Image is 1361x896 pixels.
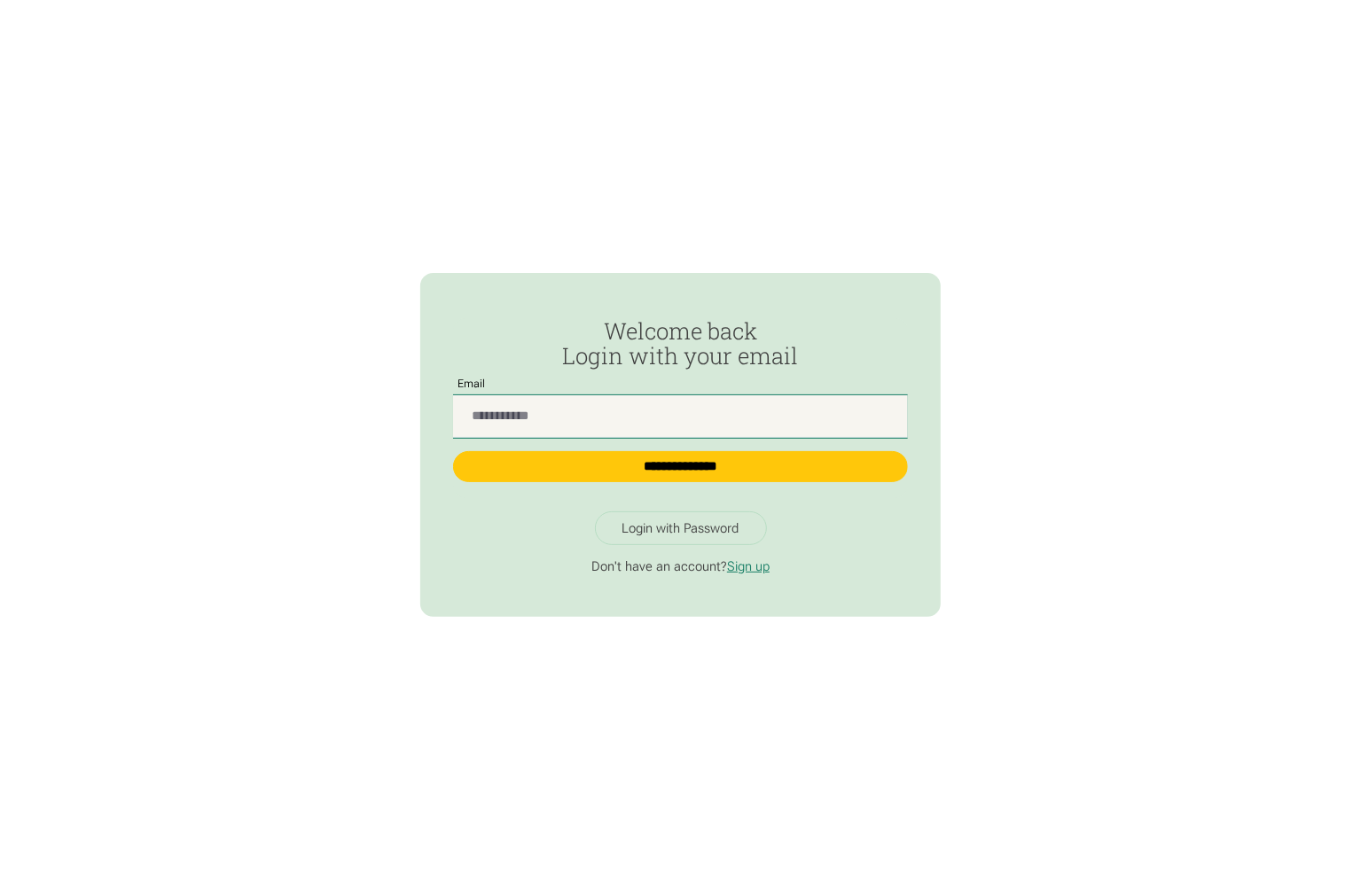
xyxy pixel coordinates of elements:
h2: Welcome back Login with your email [453,318,909,369]
a: Sign up [727,558,770,574]
p: Don't have an account? [453,558,909,574]
form: Passwordless Login [453,318,909,498]
label: Email [453,378,491,391]
div: Login with Password [622,520,739,536]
